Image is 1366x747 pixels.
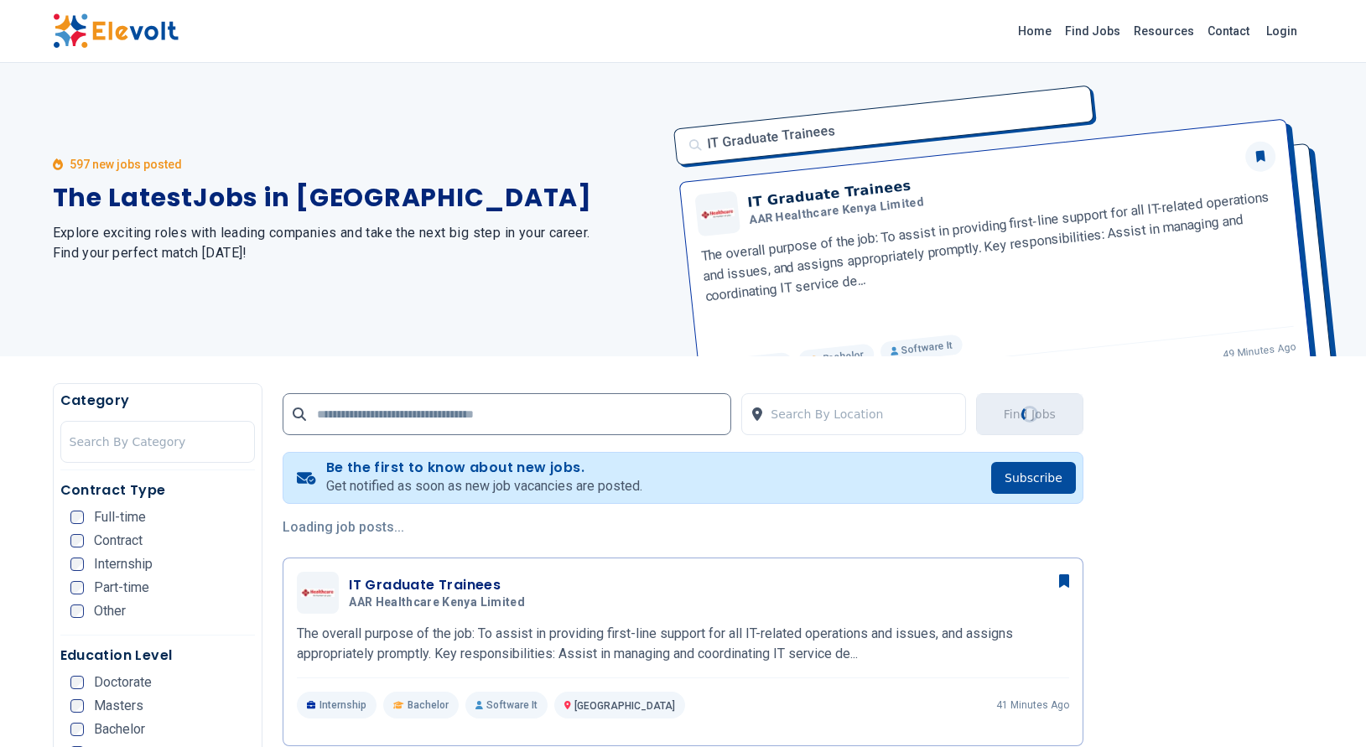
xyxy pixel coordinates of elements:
[70,676,84,689] input: Doctorate
[94,581,149,594] span: Part-time
[53,223,663,263] h2: Explore exciting roles with leading companies and take the next big step in your career. Find you...
[326,459,642,476] h4: Be the first to know about new jobs.
[349,595,525,610] span: AAR Healthcare Kenya Limited
[70,534,84,547] input: Contract
[349,575,532,595] h3: IT Graduate Trainees
[1058,18,1127,44] a: Find Jobs
[94,676,152,689] span: Doctorate
[1256,14,1307,48] a: Login
[297,624,1069,664] p: The overall purpose of the job: To assist in providing first-line support for all IT-related oper...
[326,476,642,496] p: Get notified as soon as new job vacancies are posted.
[1011,18,1058,44] a: Home
[53,183,663,213] h1: The Latest Jobs in [GEOGRAPHIC_DATA]
[94,604,126,618] span: Other
[991,462,1076,494] button: Subscribe
[70,581,84,594] input: Part-time
[60,480,256,501] h5: Contract Type
[976,393,1083,435] button: Find JobsLoading...
[574,700,675,712] span: [GEOGRAPHIC_DATA]
[996,698,1069,712] p: 41 minutes ago
[70,558,84,571] input: Internship
[1019,403,1041,426] div: Loading...
[94,699,143,713] span: Masters
[1201,18,1256,44] a: Contact
[70,723,84,736] input: Bachelor
[297,572,1069,718] a: AAR Healthcare Kenya LimitedIT Graduate TraineesAAR Healthcare Kenya LimitedThe overall purpose o...
[70,511,84,524] input: Full-time
[70,699,84,713] input: Masters
[283,517,1083,537] p: Loading job posts...
[60,646,256,666] h5: Education Level
[408,698,449,712] span: Bachelor
[297,692,377,718] p: Internship
[94,534,143,547] span: Contract
[1127,18,1201,44] a: Resources
[53,13,179,49] img: Elevolt
[70,604,84,618] input: Other
[94,558,153,571] span: Internship
[301,589,335,598] img: AAR Healthcare Kenya Limited
[94,723,145,736] span: Bachelor
[94,511,146,524] span: Full-time
[60,391,256,411] h5: Category
[70,156,182,173] p: 597 new jobs posted
[465,692,548,718] p: Software It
